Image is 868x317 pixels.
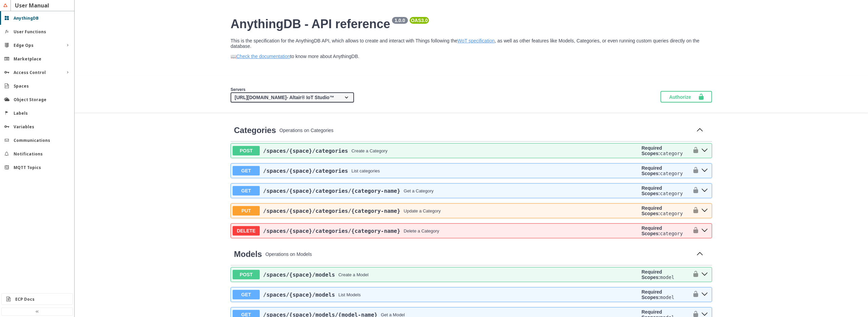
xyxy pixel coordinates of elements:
a: Models [234,249,262,259]
span: Authorize [669,93,698,100]
span: /spaces /{space} /categories [263,148,348,154]
p: This is the specification for the AnythingDB API, which allows to create and interact with Things... [231,38,712,49]
a: /spaces/{space}/models [263,292,335,298]
span: Servers [231,87,245,92]
button: get ​/spaces​/{space}​/categories [699,166,710,175]
a: /spaces/{space}/categories [263,148,348,154]
button: authorization button unlocked [689,185,699,196]
span: GET [233,290,260,299]
a: Check the documentation [236,54,290,59]
button: authorization button unlocked [689,225,699,236]
span: POST [233,270,260,279]
a: /spaces/{space}/categories/{category-name} [263,188,400,194]
button: GET/spaces/{space}/modelsList Models [233,290,639,299]
button: delete ​/spaces​/{space}​/categories​/{category-name} [699,226,710,235]
button: POST/spaces/{space}/modelsCreate a Model [233,270,639,279]
div: Create a Category [351,148,387,153]
pre: OAS 3.0 [411,18,428,23]
a: /spaces/{space}/categories/{category-name} [263,228,400,234]
b: Required Scopes: [642,185,662,196]
span: /spaces /{space} /categories [263,168,348,174]
button: authorization button unlocked [689,289,699,300]
button: Authorize [660,91,712,102]
span: /spaces /{space} /models [263,272,335,278]
span: /spaces /{space} /models [263,292,335,298]
span: DELETE [233,226,260,236]
div: Create a Model [338,272,369,277]
p: Operations on Models [265,251,691,257]
button: post ​/spaces​/{space}​/models [699,270,710,279]
p: Operations on Categories [279,128,691,133]
b: Required Scopes: [642,205,662,216]
b: Required Scopes: [642,289,662,300]
b: Required Scopes: [642,225,662,236]
button: DELETE/spaces/{space}/categories/{category-name}Delete a Category [233,226,639,236]
button: Collapse operation [694,125,705,135]
span: /spaces /{space} /categories /{category-name} [263,208,400,214]
button: get ​/spaces​/{space}​/models [699,290,710,299]
button: post ​/spaces​/{space}​/categories [699,146,710,155]
button: authorization button unlocked [689,145,699,156]
div: Delete a Category [404,228,439,234]
span: Models [234,249,262,259]
button: get ​/spaces​/{space}​/categories​/{category-name} [699,186,710,195]
button: Collapse operation [694,249,705,259]
span: GET [233,186,260,195]
code: model [660,275,674,280]
p: 📖 to know more about AnythingDB. [231,54,712,59]
span: /spaces /{space} /categories /{category-name} [263,228,400,234]
button: PUT/spaces/{space}/categories/{category-name}Update a Category [233,206,639,216]
code: category [660,211,683,216]
div: List Models [338,292,361,297]
span: PUT [233,206,260,216]
b: Required Scopes: [642,165,662,176]
div: Update a Category [404,208,441,213]
button: put ​/spaces​/{space}​/categories​/{category-name} [699,206,710,215]
a: WoT specification [457,38,495,43]
button: authorization button unlocked [689,205,699,216]
b: Required Scopes: [642,145,662,156]
code: category [660,171,683,176]
button: GET/spaces/{space}/categories/{category-name}Get a Category [233,186,639,195]
a: Categories [234,126,276,135]
button: authorization button unlocked [689,269,699,280]
span: /spaces /{space} /categories /{category-name} [263,188,400,194]
button: GET/spaces/{space}/categoriesList categories [233,166,639,175]
a: /spaces/{space}/categories/{category-name} [263,208,400,214]
button: authorization button unlocked [689,165,699,176]
b: Required Scopes: [642,269,662,280]
code: category [660,191,683,196]
div: List categories [351,168,380,173]
span: GET [233,166,260,175]
span: POST [233,146,260,155]
h2: AnythingDB - API reference [231,17,712,31]
div: Get a Category [404,188,434,193]
pre: 1.0.0 [393,18,407,23]
code: category [660,151,683,156]
code: model [660,295,674,300]
a: /spaces/{space}/categories [263,168,348,174]
code: category [660,231,683,236]
button: POST/spaces/{space}/categoriesCreate a Category [233,146,639,155]
a: /spaces/{space}/models [263,272,335,278]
